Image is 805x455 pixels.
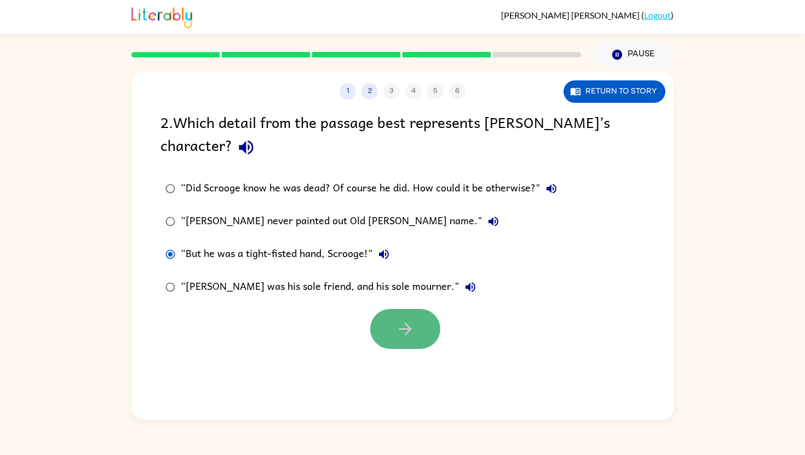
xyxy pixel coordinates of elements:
[181,243,395,265] div: “But he was a tight-fisted hand, Scrooge!"
[594,42,674,67] button: Pause
[540,178,562,200] button: “Did Scrooge know he was dead? Of course he did. How could it be otherwise?"
[131,4,192,28] img: Literably
[181,178,562,200] div: “Did Scrooge know he was dead? Of course he did. How could it be otherwise?"
[459,276,481,298] button: “[PERSON_NAME] was his sole friend, and his sole mourner."
[340,83,356,100] button: 1
[563,80,665,103] button: Return to story
[181,211,504,232] div: “[PERSON_NAME] never painted out Old [PERSON_NAME] name."
[181,276,481,298] div: “[PERSON_NAME] was his sole friend, and his sole mourner."
[160,110,645,161] div: 2 . Which detail from the passage best represents [PERSON_NAME]’s character?
[501,10,674,20] div: ( )
[482,211,504,232] button: “[PERSON_NAME] never painted out Old [PERSON_NAME] name."
[501,10,641,20] span: [PERSON_NAME] [PERSON_NAME]
[644,10,671,20] a: Logout
[373,243,395,265] button: “But he was a tight-fisted hand, Scrooge!"
[361,83,378,100] button: 2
